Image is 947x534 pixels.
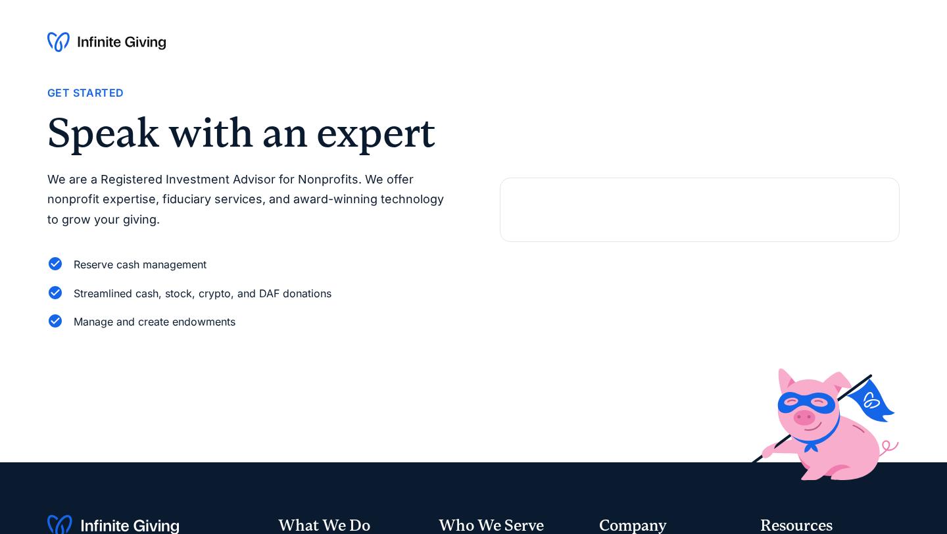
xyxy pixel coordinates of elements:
[47,170,447,230] p: We are a Registered Investment Advisor for Nonprofits. We offer nonprofit expertise, fiduciary se...
[47,84,124,102] div: Get Started
[74,256,206,274] div: Reserve cash management
[47,112,447,153] h2: Speak with an expert
[74,285,331,303] div: Streamlined cash, stock, crypto, and DAF donations
[74,313,235,331] div: Manage and create endowments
